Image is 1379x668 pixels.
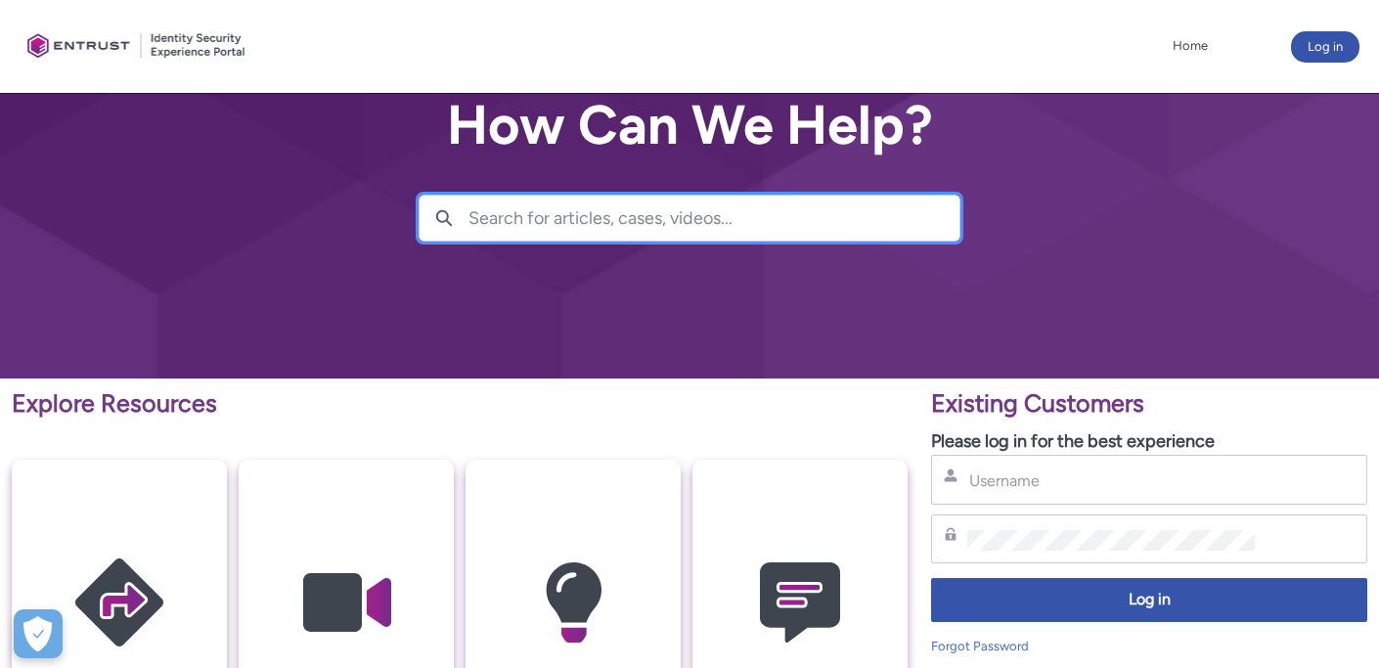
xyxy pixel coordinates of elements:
a: Home [1168,31,1213,61]
p: Existing Customers [931,385,1367,423]
input: Search for articles, cases, videos... [468,196,959,241]
a: Forgot Password [931,639,1029,653]
button: Open Preferences [14,609,63,658]
div: Cookie Preferences [14,609,63,658]
p: Explore Resources [12,385,908,423]
button: Log in [1291,31,1359,63]
h2: How Can We Help? [419,95,960,156]
button: Log in [931,578,1367,622]
p: Please log in for the best experience [931,428,1367,455]
input: Username [967,470,1255,491]
span: Log in [944,589,1355,611]
button: Search [420,196,468,241]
